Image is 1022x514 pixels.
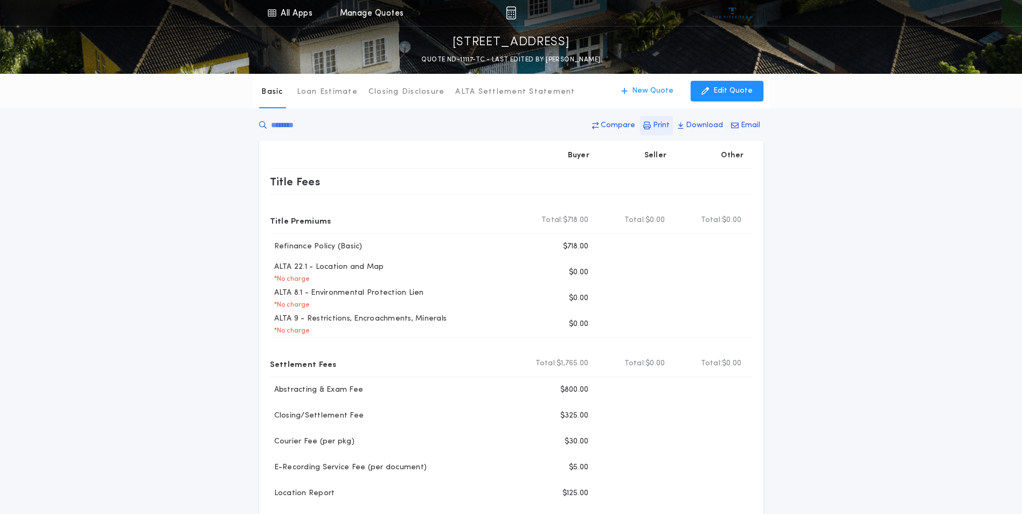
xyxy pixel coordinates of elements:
[270,462,427,473] p: E-Recording Service Fee (per document)
[568,150,589,161] p: Buyer
[686,120,723,131] p: Download
[624,215,646,226] b: Total:
[563,215,589,226] span: $718.00
[270,275,310,283] p: * No charge
[560,411,589,421] p: $325.00
[270,327,310,335] p: * No charge
[506,6,516,19] img: img
[701,358,722,369] b: Total:
[453,34,570,51] p: [STREET_ADDRESS]
[589,116,638,135] button: Compare
[691,81,763,101] button: Edit Quote
[569,293,588,304] p: $0.00
[610,81,684,101] button: New Quote
[261,87,283,98] p: Basic
[712,8,753,18] img: vs-icon
[624,358,646,369] b: Total:
[270,488,335,499] p: Location Report
[601,120,635,131] p: Compare
[369,87,445,98] p: Closing Disclosure
[560,385,589,395] p: $800.00
[270,436,354,447] p: Courier Fee (per pkg)
[721,150,743,161] p: Other
[565,436,589,447] p: $30.00
[701,215,722,226] b: Total:
[645,215,665,226] span: $0.00
[270,301,310,309] p: * No charge
[645,358,665,369] span: $0.00
[728,116,763,135] button: Email
[722,215,741,226] span: $0.00
[541,215,563,226] b: Total:
[297,87,358,98] p: Loan Estimate
[421,54,600,65] p: QUOTE ND-11117-TC - LAST EDITED BY [PERSON_NAME]
[270,173,321,190] p: Title Fees
[741,120,760,131] p: Email
[557,358,588,369] span: $1,765.00
[270,262,384,273] p: ALTA 22.1 - Location and Map
[563,241,589,252] p: $718.00
[270,241,363,252] p: Refinance Policy (Basic)
[270,314,447,324] p: ALTA 9 - Restrictions, Encroachments, Minerals
[270,385,364,395] p: Abstracting & Exam Fee
[536,358,557,369] b: Total:
[270,212,331,229] p: Title Premiums
[632,86,673,96] p: New Quote
[653,120,670,131] p: Print
[640,116,673,135] button: Print
[569,319,588,330] p: $0.00
[569,267,588,278] p: $0.00
[675,116,726,135] button: Download
[270,411,364,421] p: Closing/Settlement Fee
[270,355,337,372] p: Settlement Fees
[562,488,589,499] p: $125.00
[270,288,424,298] p: ALTA 8.1 - Environmental Protection Lien
[455,87,575,98] p: ALTA Settlement Statement
[722,358,741,369] span: $0.00
[644,150,667,161] p: Seller
[569,462,588,473] p: $5.00
[713,86,753,96] p: Edit Quote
